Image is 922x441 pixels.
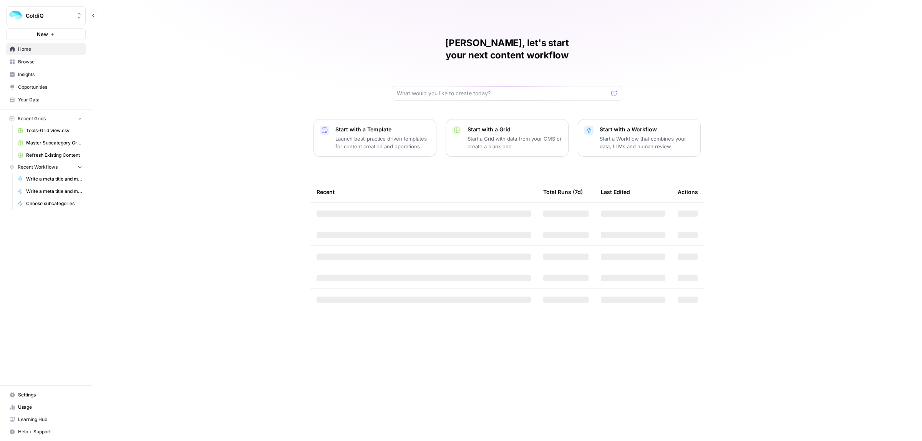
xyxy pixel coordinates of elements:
span: Recent Workflows [18,164,58,171]
button: Start with a TemplateLaunch best-practice driven templates for content creation and operations [313,119,436,157]
button: Recent Grids [6,113,86,124]
a: Insights [6,68,86,81]
span: New [37,30,48,38]
p: Start a Workflow that combines your data, LLMs and human review [600,135,694,150]
span: Write a meta title and meta description for product pages [26,188,82,195]
p: Start with a Template [335,126,430,133]
div: Last Edited [601,181,630,202]
a: Your Data [6,94,86,106]
button: Recent Workflows [6,161,86,173]
a: Refresh Existing Content [14,149,86,161]
a: Settings [6,389,86,401]
span: Browse [18,58,82,65]
input: What would you like to create today? [397,90,608,97]
a: Choose subcategories [14,197,86,210]
span: ColdiQ [26,12,72,20]
span: Refresh Existing Content [26,152,82,159]
span: Insights [18,71,82,78]
span: Write a meta title and meta description for subcategories [26,176,82,182]
a: Home [6,43,86,55]
button: Start with a GridStart a Grid with data from your CMS or create a blank one [446,119,569,157]
span: Recent Grids [18,115,46,122]
button: Help + Support [6,426,86,438]
button: Workspace: ColdiQ [6,6,86,25]
button: Start with a WorkflowStart a Workflow that combines your data, LLMs and human review [578,119,701,157]
p: Start a Grid with data from your CMS or create a blank one [468,135,562,150]
span: Settings [18,391,82,398]
a: Master Subcategory Grid View (1).csv [14,137,86,149]
a: Usage [6,401,86,413]
span: Learning Hub [18,416,82,423]
div: Recent [317,181,531,202]
button: New [6,28,86,40]
span: Your Data [18,96,82,103]
span: Opportunities [18,84,82,91]
span: Help + Support [18,428,82,435]
a: Browse [6,56,86,68]
div: Total Runs (7d) [543,181,583,202]
a: Write a meta title and meta description for subcategories [14,173,86,185]
a: Opportunities [6,81,86,93]
img: ColdiQ Logo [9,9,23,23]
div: Actions [678,181,698,202]
h1: [PERSON_NAME], let's start your next content workflow [392,37,622,61]
span: Usage [18,404,82,411]
span: Tools-Grid view.csv [26,127,82,134]
a: Write a meta title and meta description for product pages [14,185,86,197]
p: Start with a Workflow [600,126,694,133]
span: Choose subcategories [26,200,82,207]
span: Home [18,46,82,53]
a: Tools-Grid view.csv [14,124,86,137]
a: Learning Hub [6,413,86,426]
p: Start with a Grid [468,126,562,133]
span: Master Subcategory Grid View (1).csv [26,139,82,146]
p: Launch best-practice driven templates for content creation and operations [335,135,430,150]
